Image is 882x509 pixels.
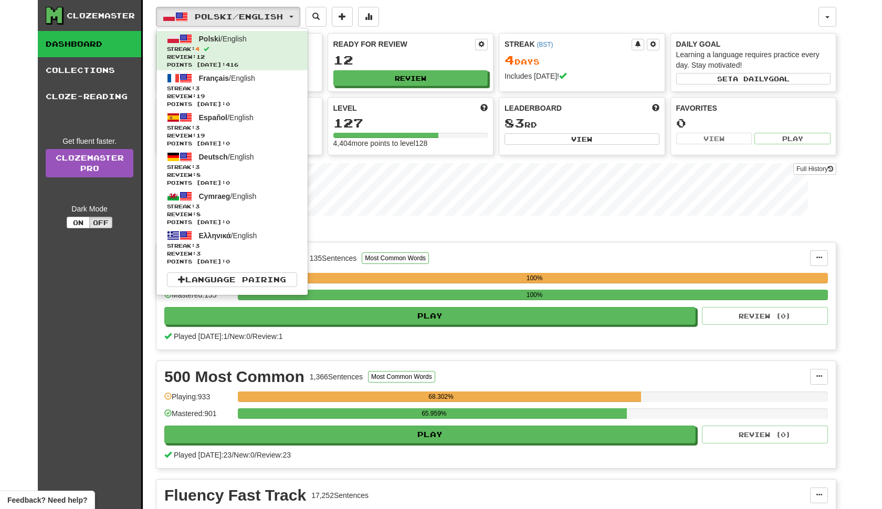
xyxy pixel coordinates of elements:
[505,133,659,145] button: View
[505,71,659,81] div: Includes [DATE]!
[38,31,141,57] a: Dashboard
[652,103,659,113] span: This week in points, UTC
[505,116,659,130] div: rd
[333,116,488,130] div: 127
[306,7,327,27] button: Search sentences
[164,290,233,307] div: Mastered: 135
[241,273,828,283] div: 100%
[164,307,696,325] button: Play
[167,84,297,92] span: Streak:
[333,54,488,67] div: 12
[253,332,283,341] span: Review: 1
[793,163,836,175] button: Full History
[167,250,297,258] span: Review: 3
[38,57,141,83] a: Collections
[167,163,297,171] span: Streak:
[156,110,308,149] a: Español/EnglishStreak:3 Review:19Points [DATE]:0
[676,39,831,49] div: Daily Goal
[67,10,135,21] div: Clozemaster
[229,332,250,341] span: New: 0
[358,7,379,27] button: More stats
[241,391,640,402] div: 68.302%
[156,31,308,70] a: Polski/EnglishStreak:4 Review:12Points [DATE]:416
[754,133,831,144] button: Play
[505,115,524,130] span: 83
[257,451,291,459] span: Review: 23
[195,242,199,249] span: 3
[46,136,133,146] div: Get fluent faster.
[164,426,696,443] button: Play
[167,203,297,210] span: Streak:
[505,54,659,67] div: Day s
[167,210,297,218] span: Review: 8
[199,153,228,161] span: Deutsch
[702,307,828,325] button: Review (0)
[234,451,255,459] span: New: 0
[46,149,133,177] a: ClozemasterPro
[310,372,363,382] div: 1,366 Sentences
[156,188,308,228] a: Cymraeg/EnglishStreak:3 Review:8Points [DATE]:0
[174,451,232,459] span: Played [DATE]: 23
[702,426,828,443] button: Review (0)
[46,204,133,214] div: Dark Mode
[167,272,297,287] a: Language Pairing
[195,203,199,209] span: 3
[167,218,297,226] span: Points [DATE]: 0
[676,116,831,130] div: 0
[7,495,87,505] span: Open feedback widget
[164,487,306,503] div: Fluency Fast Track
[199,153,254,161] span: / English
[333,70,488,86] button: Review
[167,53,297,61] span: Review: 12
[167,92,297,100] span: Review: 19
[164,408,233,426] div: Mastered: 901
[199,74,255,82] span: / English
[199,74,229,82] span: Français
[676,49,831,70] div: Learning a language requires practice every day. Stay motivated!
[311,490,369,501] div: 17,252 Sentences
[156,70,308,110] a: Français/EnglishStreak:3 Review:19Points [DATE]:0
[156,228,308,267] a: Ελληνικά/EnglishStreak:3 Review:3Points [DATE]:0
[38,83,141,110] a: Cloze-Reading
[167,242,297,250] span: Streak:
[174,332,227,341] span: Played [DATE]: 1
[199,113,227,122] span: Español
[505,52,514,67] span: 4
[195,12,283,21] span: Polski / English
[164,391,233,409] div: Playing: 933
[167,124,297,132] span: Streak:
[167,140,297,147] span: Points [DATE]: 0
[362,252,429,264] button: Most Common Words
[167,179,297,187] span: Points [DATE]: 0
[167,258,297,266] span: Points [DATE]: 0
[676,133,752,144] button: View
[227,332,229,341] span: /
[676,103,831,113] div: Favorites
[241,408,627,419] div: 65.959%
[89,217,112,228] button: Off
[195,46,199,52] span: 4
[199,192,257,200] span: / English
[199,113,254,122] span: / English
[505,39,632,49] div: Streak
[733,75,769,82] span: a daily
[537,41,553,48] a: (BST)
[167,61,297,69] span: Points [DATE]: 416
[332,7,353,27] button: Add sentence to collection
[167,45,297,53] span: Streak:
[195,164,199,170] span: 3
[195,85,199,91] span: 3
[167,171,297,179] span: Review: 8
[156,149,308,188] a: Deutsch/EnglishStreak:3 Review:8Points [DATE]:0
[333,103,357,113] span: Level
[199,231,257,240] span: / English
[505,103,562,113] span: Leaderboard
[368,371,435,383] button: Most Common Words
[199,35,247,43] span: / English
[199,231,231,240] span: Ελληνικά
[676,73,831,84] button: Seta dailygoal
[195,124,199,131] span: 3
[333,138,488,149] div: 4,404 more points to level 128
[199,192,230,200] span: Cymraeg
[255,451,257,459] span: /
